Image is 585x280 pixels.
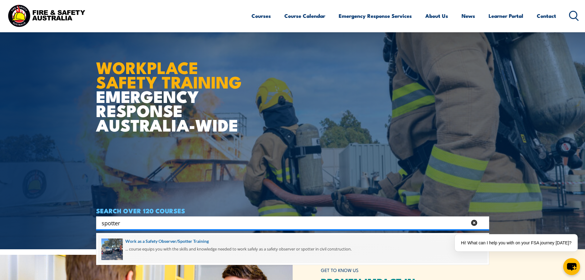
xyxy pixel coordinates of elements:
button: chat-button [563,258,580,275]
h6: GET TO KNOW US [321,265,489,276]
a: About Us [425,8,448,24]
input: Search input [102,218,467,227]
strong: WORKPLACE SAFETY TRAINING [96,54,242,94]
a: Courses [252,8,271,24]
a: Work as a Safety Observer/Spotter Training [101,238,484,245]
h4: SEARCH OVER 120 COURSES [96,207,489,214]
button: Search magnifier button [478,219,487,227]
a: News [462,8,475,24]
a: Contact [537,8,556,24]
a: Learner Portal [489,8,523,24]
h1: EMERGENCY RESPONSE AUSTRALIA-WIDE [96,45,246,132]
a: Course Calendar [284,8,325,24]
form: Search form [103,219,468,227]
a: Emergency Response Services [339,8,412,24]
div: Hi! What can I help you with on your FSA journey [DATE]? [455,234,578,251]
